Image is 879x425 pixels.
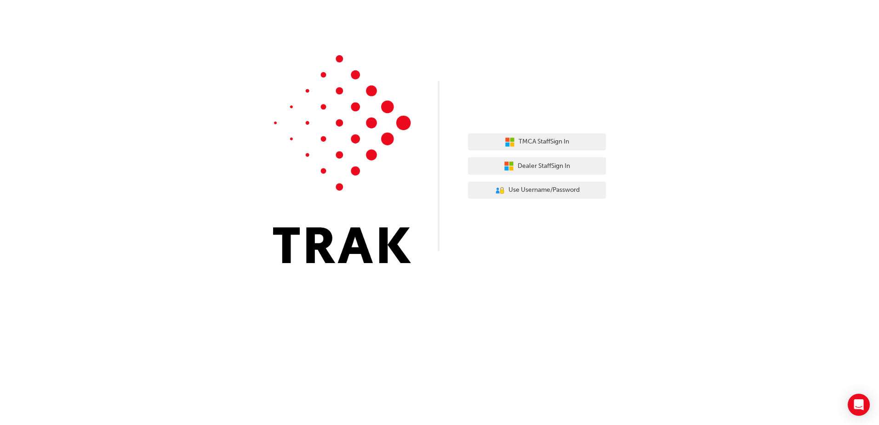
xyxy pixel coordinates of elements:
[508,185,580,195] span: Use Username/Password
[468,157,606,175] button: Dealer StaffSign In
[468,182,606,199] button: Use Username/Password
[848,394,870,416] div: Open Intercom Messenger
[273,55,411,263] img: Trak
[519,137,569,147] span: TMCA Staff Sign In
[518,161,570,172] span: Dealer Staff Sign In
[468,133,606,151] button: TMCA StaffSign In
